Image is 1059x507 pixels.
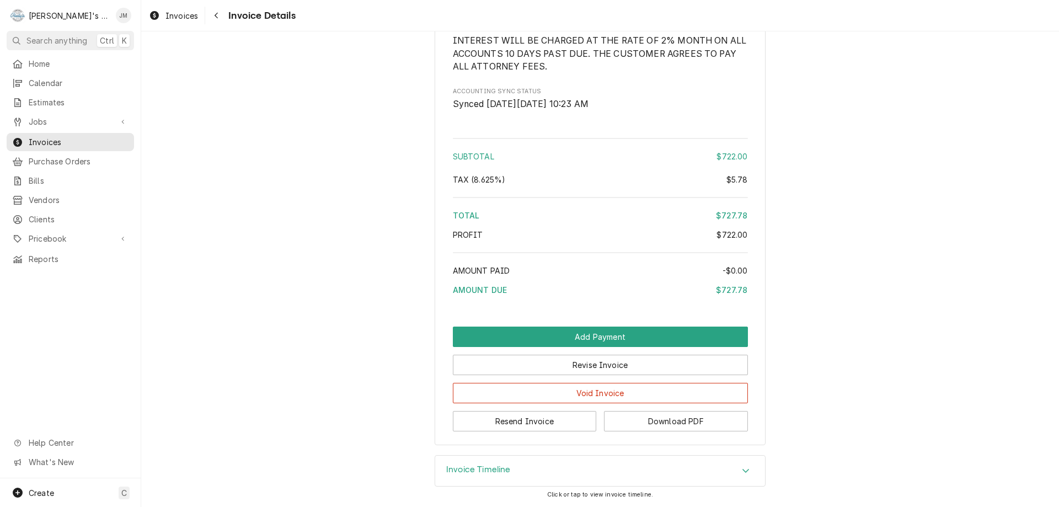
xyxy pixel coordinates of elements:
span: Synced [DATE][DATE] 10:23 AM [453,99,589,109]
a: Clients [7,210,134,228]
div: Button Group [453,327,748,431]
div: Accordion Header [435,456,765,487]
span: Total [453,211,480,220]
span: Bills [29,175,129,186]
div: Subtotal [453,151,748,162]
div: Profit [453,229,748,241]
span: Profit [453,230,483,239]
span: Pricebook [29,233,112,244]
a: Reports [7,250,134,268]
div: JM [116,8,131,23]
a: Vendors [7,191,134,209]
div: Jim McIntyre's Avatar [116,8,131,23]
span: Purchase Orders [29,156,129,167]
div: $727.78 [716,284,747,296]
span: Ctrl [100,35,114,46]
span: Vendors [29,194,129,206]
button: Add Payment [453,327,748,347]
span: Jobs [29,116,112,127]
div: Rudy's Commercial Refrigeration's Avatar [10,8,25,23]
div: Accounting Sync Status [453,87,748,111]
button: Accordion Details Expand Trigger [435,456,765,487]
a: Home [7,55,134,73]
span: Amount Due [453,285,507,295]
span: Invoices [29,136,129,148]
span: K [122,35,127,46]
div: Button Group Row [453,347,748,375]
button: Navigate back [207,7,225,24]
div: R [10,8,25,23]
div: Total [453,210,748,221]
a: Bills [7,172,134,190]
button: Download PDF [604,411,748,431]
div: $727.78 [716,210,747,221]
span: Search anything [26,35,87,46]
div: Tax [453,174,748,185]
span: Invoices [165,10,198,22]
span: Amount Paid [453,266,510,275]
a: Go to Jobs [7,113,134,131]
span: C [121,487,127,499]
div: Invoice Timeline [435,455,766,487]
a: Go to Pricebook [7,230,134,248]
span: [6.25%] California State [1%] California, Contra Costa County [1.375%] California, San Francisco ... [453,175,506,184]
div: -$0.00 [723,265,748,276]
a: Purchase Orders [7,152,134,170]
a: Go to What's New [7,453,134,471]
div: Button Group Row [453,327,748,347]
button: Revise Invoice [453,355,748,375]
div: $5.78 [726,174,748,185]
button: Resend Invoice [453,411,597,431]
span: Invoice Details [225,8,295,23]
div: [PERSON_NAME]'s Commercial Refrigeration [29,10,110,22]
span: Home [29,58,129,70]
div: Button Group Row [453,375,748,403]
div: Amount Summary [453,134,748,303]
span: Accounting Sync Status [453,98,748,111]
a: Calendar [7,74,134,92]
span: Create [29,488,54,498]
button: Void Invoice [453,383,748,403]
a: Go to Help Center [7,434,134,452]
span: Accounting Sync Status [453,87,748,96]
span: Estimates [29,97,129,108]
span: Clients [29,214,129,225]
a: Invoices [7,133,134,151]
div: $722.00 [716,229,747,241]
span: Reports [29,253,129,265]
span: Subtotal [453,152,494,161]
a: Estimates [7,93,134,111]
span: What's New [29,456,127,468]
span: Click or tap to view invoice timeline. [547,491,653,498]
div: Amount Paid [453,265,748,276]
h3: Invoice Timeline [446,465,511,475]
button: Search anythingCtrlK [7,31,134,50]
span: Help Center [29,437,127,449]
a: Invoices [145,7,202,25]
div: Button Group Row [453,403,748,431]
div: $722.00 [716,151,747,162]
span: Calendar [29,77,129,89]
div: Amount Due [453,284,748,296]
